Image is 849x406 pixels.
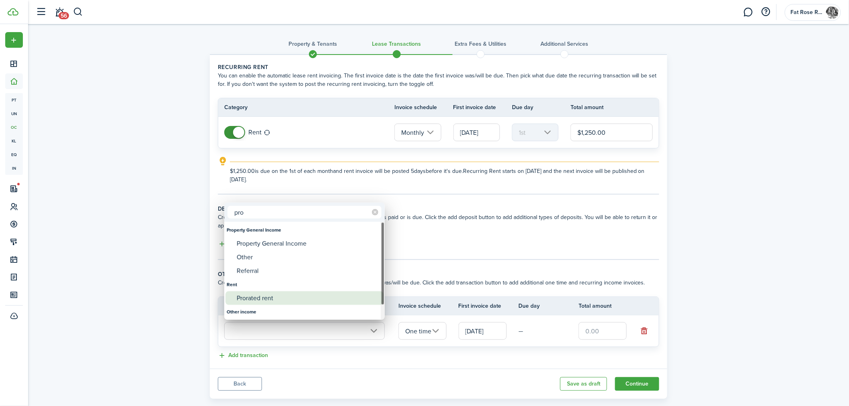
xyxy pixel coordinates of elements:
div: Other income [227,305,382,319]
div: Referral [237,264,379,278]
div: Prorated rent [237,291,379,305]
div: Other [237,250,379,264]
input: Search [227,206,382,219]
div: Property General Income [237,237,379,250]
div: Property General Income [227,223,382,237]
div: Rent [227,278,382,291]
